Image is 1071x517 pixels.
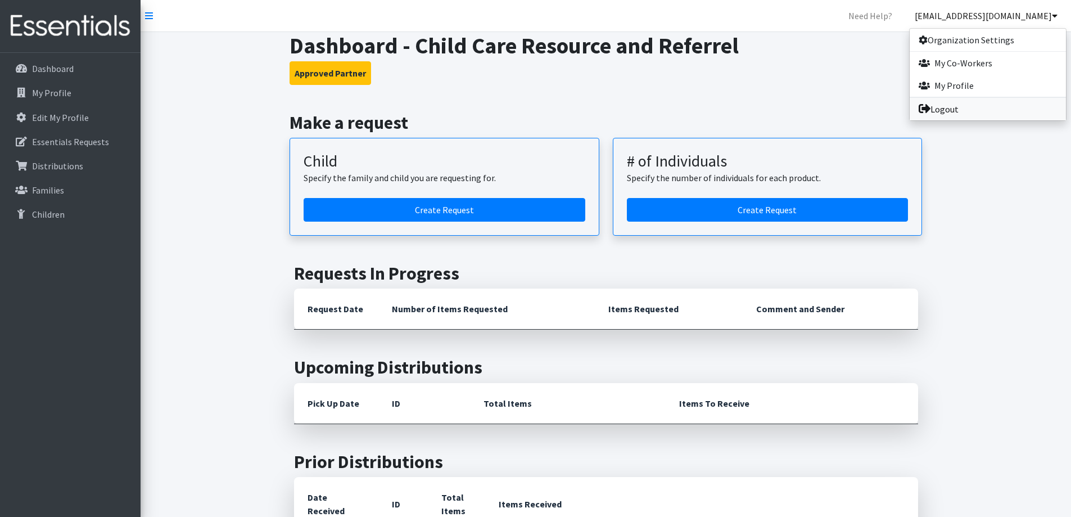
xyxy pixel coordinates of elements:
[294,383,378,424] th: Pick Up Date
[839,5,901,27] a: Need Help?
[666,383,918,424] th: Items To Receive
[294,263,918,284] h2: Requests In Progress
[4,57,136,80] a: Dashboard
[32,185,64,196] p: Families
[906,5,1067,27] a: [EMAIL_ADDRESS][DOMAIN_NAME]
[378,289,595,330] th: Number of Items Requested
[627,171,909,185] p: Specify the number of individuals for each product.
[627,198,909,222] a: Create a request by number of individuals
[32,63,74,74] p: Dashboard
[595,289,743,330] th: Items Requested
[910,98,1066,120] a: Logout
[32,160,83,172] p: Distributions
[304,152,585,171] h3: Child
[32,87,71,98] p: My Profile
[910,52,1066,74] a: My Co-Workers
[4,106,136,129] a: Edit My Profile
[290,61,371,85] button: Approved Partner
[294,451,918,473] h2: Prior Distributions
[290,32,922,59] h1: Dashboard - Child Care Resource and Referrel
[294,289,378,330] th: Request Date
[4,179,136,201] a: Families
[4,131,136,153] a: Essentials Requests
[4,155,136,177] a: Distributions
[32,209,65,220] p: Children
[294,357,918,378] h2: Upcoming Distributions
[743,289,918,330] th: Comment and Sender
[4,203,136,226] a: Children
[32,136,109,147] p: Essentials Requests
[32,112,89,123] p: Edit My Profile
[470,383,666,424] th: Total Items
[627,152,909,171] h3: # of Individuals
[304,198,585,222] a: Create a request for a child or family
[378,383,470,424] th: ID
[290,112,922,133] h2: Make a request
[910,29,1066,51] a: Organization Settings
[910,74,1066,97] a: My Profile
[4,7,136,45] img: HumanEssentials
[304,171,585,185] p: Specify the family and child you are requesting for.
[4,82,136,104] a: My Profile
